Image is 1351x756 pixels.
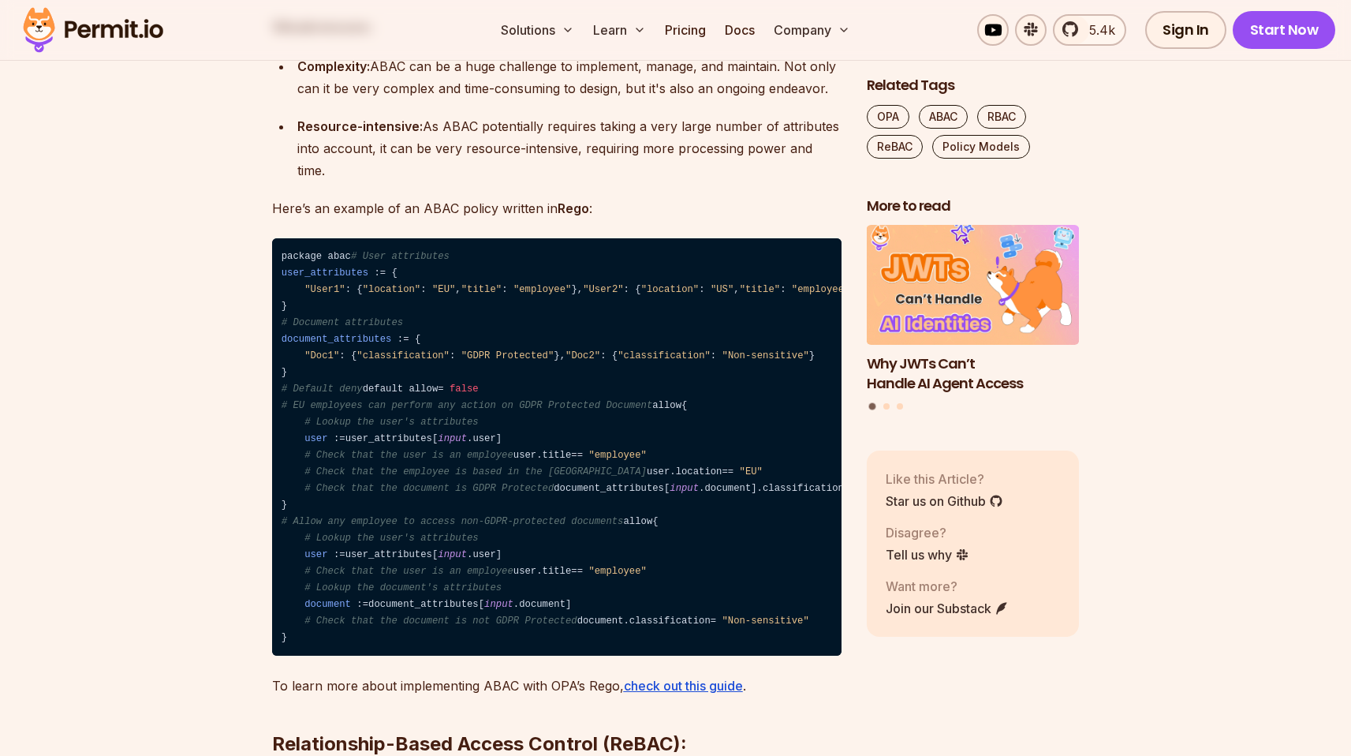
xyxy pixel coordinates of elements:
div: ABAC can be a huge challenge to implement, manage, and maintain. Not only can it be very complex ... [297,55,842,99]
span: input [438,433,467,444]
span: # Check that the user is an employee [304,450,513,461]
span: = [339,549,345,560]
a: RBAC [977,105,1026,129]
span: input [438,549,467,560]
span: "US" [711,284,733,295]
span: : [397,334,403,345]
a: Sign In [1145,11,1226,49]
span: { [415,334,420,345]
span: { [635,284,640,295]
span: "Doc2" [565,350,600,361]
span: [ [479,599,484,610]
span: ] [751,483,756,494]
a: Join our Substack [886,599,1009,618]
span: } [554,350,559,361]
img: Permit logo [16,3,170,57]
span: { [652,516,658,527]
a: ReBAC [867,135,923,159]
p: Want more? [886,577,1009,596]
span: document [304,599,351,610]
span: : [356,599,362,610]
p: Here’s an example of an ABAC policy written in : [272,197,842,219]
button: Company [767,14,857,46]
span: # Check that the document is GDPR Protected [304,483,554,494]
p: To learn more about implementing ABAC with OPA’s Rego, . [272,675,842,697]
a: Policy Models [932,135,1030,159]
span: : [624,284,629,295]
span: "EU" [432,284,455,295]
span: ] [496,549,502,560]
span: "classification" [356,350,450,361]
img: Why JWTs Can’t Handle AI Agent Access [867,226,1080,346]
span: } [282,500,287,511]
span: "User2" [583,284,623,295]
span: } [282,367,287,378]
span: # User attributes [351,251,450,262]
span: input [670,483,699,494]
span: # Check that the document is not GDPR Protected [304,616,577,627]
span: { [351,350,356,361]
span: # Check that the employee is based in the [GEOGRAPHIC_DATA] [304,466,647,477]
span: : [374,268,379,279]
a: 5.4k [1053,14,1126,46]
h2: More to read [867,196,1080,216]
span: "location" [641,284,700,295]
p: Disagree? [886,523,969,542]
button: Learn [587,14,652,46]
a: Docs [718,14,761,46]
h3: Why JWTs Can’t Handle AI Agent Access [867,354,1080,394]
span: [ [664,483,670,494]
span: "Non-sensitive" [722,616,808,627]
span: } [571,284,577,295]
span: "employee" [513,284,572,295]
span: = [728,466,733,477]
span: : [339,350,345,361]
span: "EU" [740,466,763,477]
p: Like this Article? [886,470,1003,488]
span: "classification" [618,350,711,361]
button: Go to slide 2 [883,404,890,410]
span: # Lookup the user's attributes [304,533,479,544]
span: : [334,433,339,444]
button: Go to slide 1 [869,403,876,410]
span: "location" [363,284,421,295]
span: "GDPR Protected" [461,350,554,361]
div: As ABAC potentially requires taking a very large number of attributes into account, it can be ver... [297,115,842,182]
span: "title" [461,284,502,295]
span: user [304,433,327,444]
span: = [577,566,583,577]
span: : [600,350,606,361]
span: : [420,284,426,295]
span: [ [432,433,438,444]
span: = [571,566,577,577]
strong: Complexity: [297,58,370,74]
a: Star us on Github [886,492,1003,511]
span: { [681,400,687,411]
span: = [403,334,409,345]
span: user [304,549,327,560]
span: : [450,350,455,361]
span: # Allow any employee to access non-GDPR-protected documents [282,516,624,527]
span: { [356,284,362,295]
strong: Resource-intensive: [297,118,423,134]
span: # EU employees can perform any action on GDPR Protected Document [282,400,652,411]
span: # Lookup the user's attributes [304,417,479,428]
a: Tell us why [886,545,969,564]
li: 1 of 3 [867,226,1080,394]
span: { [391,268,397,279]
span: "title" [740,284,780,295]
span: # Check that the user is an employee [304,566,513,577]
span: = [339,433,345,444]
a: check out this guide [624,678,743,694]
strong: Rego [558,200,589,216]
div: Posts [867,226,1080,413]
span: : [345,284,351,295]
span: : [780,284,786,295]
button: Solutions [494,14,580,46]
span: = [380,268,386,279]
span: = [722,466,727,477]
span: "Doc1" [304,350,339,361]
span: = [711,616,716,627]
span: "employee" [588,566,647,577]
